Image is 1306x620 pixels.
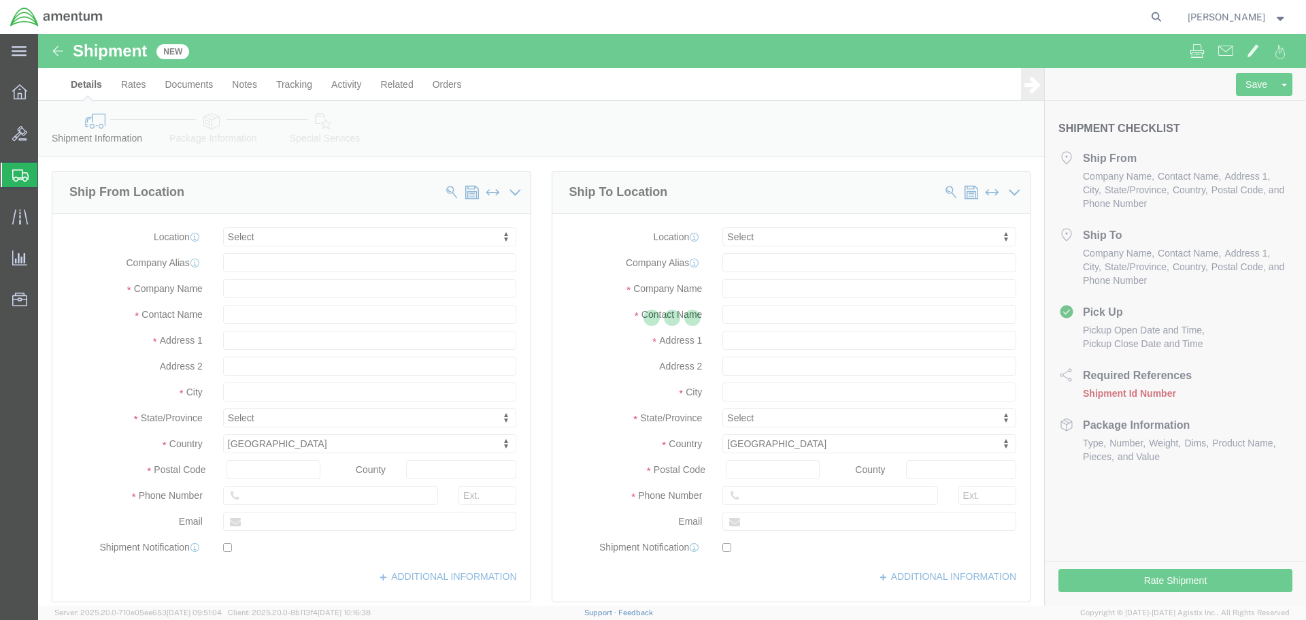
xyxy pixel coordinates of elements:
[584,608,618,617] a: Support
[1188,10,1265,25] span: Mark Kreutzer
[618,608,653,617] a: Feedback
[1080,607,1290,619] span: Copyright © [DATE]-[DATE] Agistix Inc., All Rights Reserved
[167,608,222,617] span: [DATE] 09:51:04
[1187,9,1288,25] button: [PERSON_NAME]
[228,608,371,617] span: Client: 2025.20.0-8b113f4
[54,608,222,617] span: Server: 2025.20.0-710e05ee653
[318,608,371,617] span: [DATE] 10:16:38
[10,7,103,27] img: logo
